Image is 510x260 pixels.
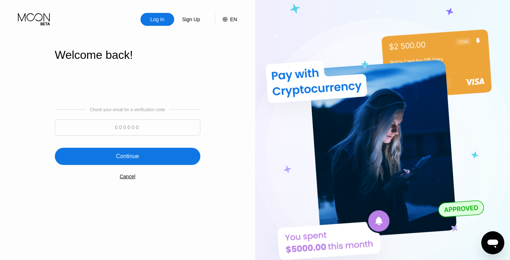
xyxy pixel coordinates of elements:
div: Continue [116,153,139,160]
iframe: Button to launch messaging window [481,231,504,254]
div: Continue [55,148,200,165]
div: Check your email for a verification code [90,107,165,112]
div: EN [230,16,237,22]
input: 000000 [55,119,200,136]
div: Sign Up [181,16,201,23]
div: Welcome back! [55,48,200,62]
div: Sign Up [174,13,208,26]
div: EN [215,13,237,26]
div: Cancel [120,174,135,179]
div: Log In [150,16,165,23]
div: Log In [140,13,174,26]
